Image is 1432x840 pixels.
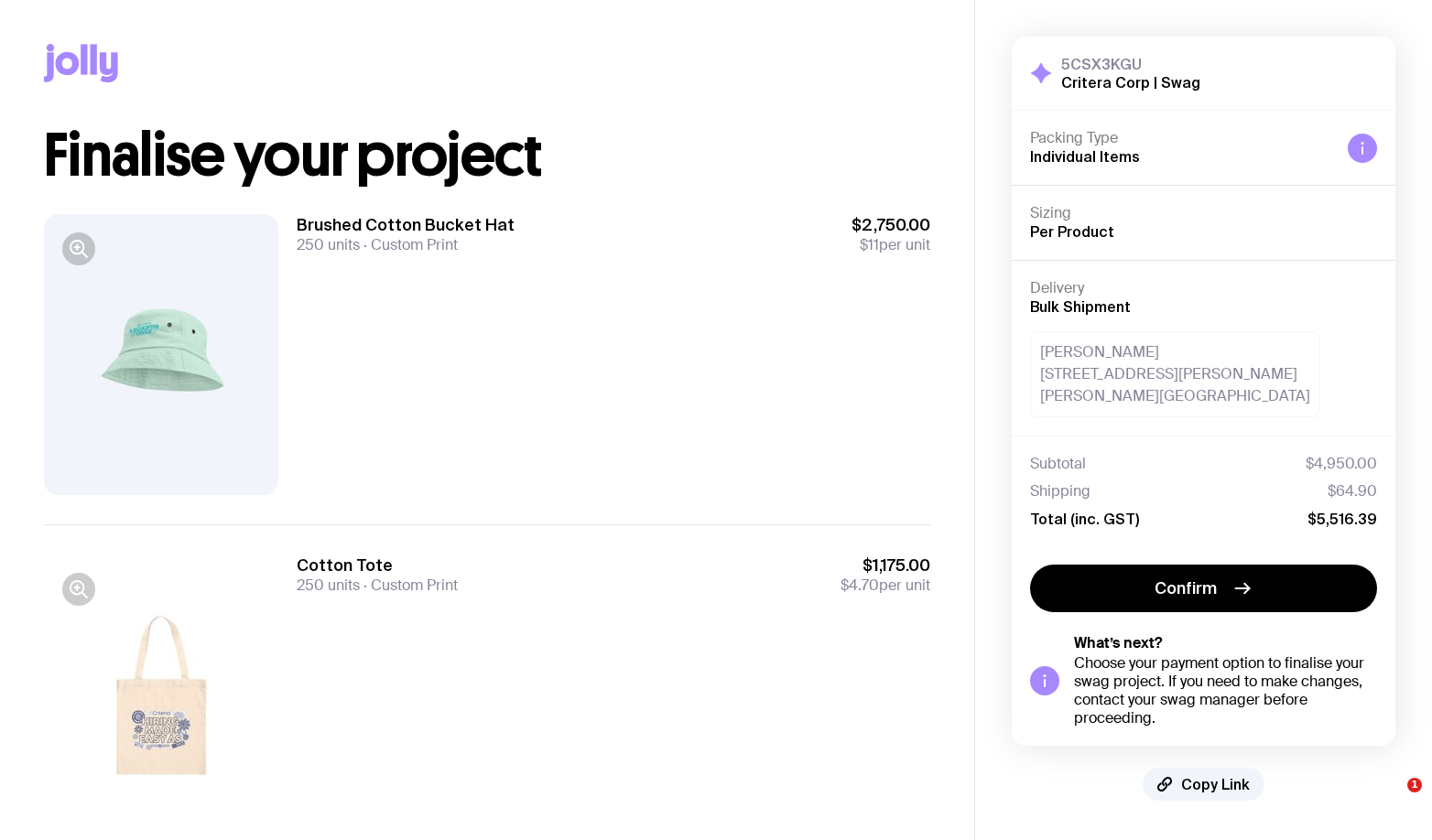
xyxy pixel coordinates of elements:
span: per unit [852,236,930,254]
span: Bulk Shipment [1030,298,1131,315]
span: per unit [841,576,930,595]
h5: What’s next? [1074,634,1377,652]
h3: Brushed Cotton Bucket Hat [297,214,515,236]
span: $5,516.39 [1307,510,1377,528]
div: [PERSON_NAME] [STREET_ADDRESS][PERSON_NAME] [PERSON_NAME][GEOGRAPHIC_DATA] [1030,331,1320,417]
button: Confirm [1030,565,1377,612]
button: Copy Link [1143,768,1264,801]
span: 250 units [297,576,360,595]
h4: Packing Type [1030,129,1333,147]
span: Copy Link [1181,775,1250,793]
div: Choose your payment option to finalise your swag project. If you need to make changes, contact yo... [1074,654,1377,727]
span: $1,175.00 [841,555,930,576]
span: Subtotal [1030,455,1086,473]
h3: 5CSX3KGU [1061,55,1200,73]
span: Shipping [1030,482,1090,501]
span: Individual Items [1030,148,1140,165]
h2: Critera Corp | Swag [1061,73,1200,92]
span: $4.70 [841,576,879,595]
span: 250 units [297,235,360,254]
span: $4,950.00 [1306,455,1377,473]
h3: Cotton Tote [297,555,458,576]
h4: Sizing [1030,204,1377,222]
span: $11 [860,235,879,254]
h1: Finalise your project [44,126,930,185]
span: $64.90 [1328,482,1377,501]
span: 1 [1407,778,1422,792]
span: Total (inc. GST) [1030,510,1139,528]
span: Confirm [1155,577,1217,599]
span: $2,750.00 [852,214,930,236]
span: Per Product [1030,223,1114,240]
span: Custom Print [360,576,458,595]
span: Custom Print [360,235,458,254]
h4: Delivery [1030,279,1377,297]
iframe: Intercom live chat [1370,778,1414,822]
